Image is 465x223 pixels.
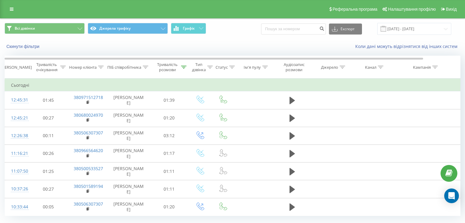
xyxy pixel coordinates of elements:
td: 01:45 [29,91,68,109]
div: [PERSON_NAME] [1,65,32,70]
div: Ім'я пулу [244,65,261,70]
button: Експорт [329,24,362,35]
div: Кампанія [413,65,431,70]
td: [PERSON_NAME] [107,198,150,216]
button: Всі дзвінки [5,23,85,34]
div: Тип дзвінка [192,62,206,72]
td: 01:39 [150,91,188,109]
td: 00:27 [29,180,68,198]
div: 12:26:38 [11,130,23,142]
td: [PERSON_NAME] [107,109,150,127]
div: Канал [365,65,376,70]
div: Аудіозапис розмови [279,62,309,72]
span: Реферальна програма [333,7,378,12]
td: 01:11 [150,180,188,198]
td: 00:27 [29,109,68,127]
span: Графік [183,26,195,31]
td: 01:25 [29,163,68,180]
a: Коли дані можуть відрізнятися вiд інших систем [355,43,460,49]
span: Всі дзвінки [15,26,35,31]
td: [PERSON_NAME] [107,180,150,198]
div: Джерело [321,65,338,70]
div: Номер клієнта [69,65,97,70]
td: 01:11 [150,163,188,180]
a: 380971512718 [74,94,103,100]
div: Тривалість розмови [155,62,179,72]
td: [PERSON_NAME] [107,144,150,162]
a: 380506307307 [74,201,103,207]
td: [PERSON_NAME] [107,91,150,109]
td: 00:05 [29,198,68,216]
td: [PERSON_NAME] [107,163,150,180]
td: 00:11 [29,127,68,144]
td: 03:12 [150,127,188,144]
a: 380500533527 [74,166,103,171]
td: 01:20 [150,198,188,216]
div: 10:37:26 [11,183,23,195]
div: Статус [216,65,228,70]
a: 380680024970 [74,112,103,118]
td: 01:20 [150,109,188,127]
td: 01:17 [150,144,188,162]
input: Пошук за номером [261,24,326,35]
div: 12:45:31 [11,94,23,106]
button: Джерела трафіку [88,23,168,34]
div: 11:16:21 [11,148,23,159]
button: Скинути фільтри [5,44,42,49]
span: Налаштування профілю [388,7,436,12]
a: 380966564620 [74,148,103,153]
a: 380501589194 [74,183,103,189]
div: Тривалість очікування [35,62,59,72]
a: 380506307307 [74,130,103,136]
div: 11:07:50 [11,165,23,177]
div: 12:45:21 [11,112,23,124]
td: 00:26 [29,144,68,162]
div: Open Intercom Messenger [444,188,459,203]
span: Вихід [446,7,457,12]
td: [PERSON_NAME] [107,127,150,144]
div: ПІБ співробітника [107,65,141,70]
button: Графік [171,23,206,34]
div: 10:33:44 [11,201,23,213]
